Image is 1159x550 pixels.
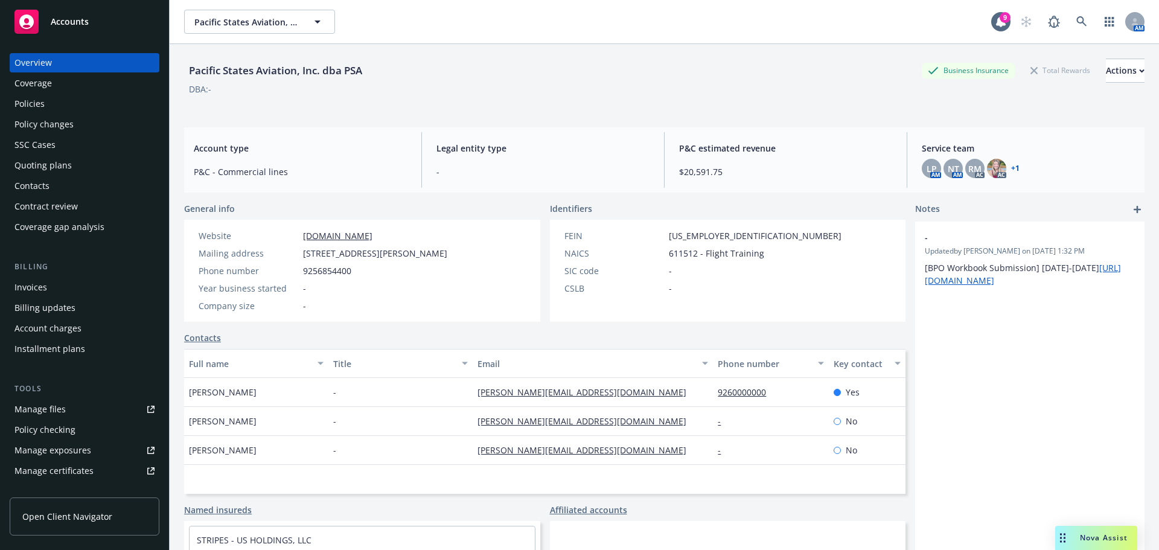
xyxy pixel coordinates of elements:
[846,386,860,398] span: Yes
[10,197,159,216] a: Contract review
[184,63,367,78] div: Pacific States Aviation, Inc. dba PSA
[564,229,664,242] div: FEIN
[189,357,310,370] div: Full name
[199,282,298,295] div: Year business started
[14,217,104,237] div: Coverage gap analysis
[10,156,159,175] a: Quoting plans
[1055,526,1070,550] div: Drag to move
[197,534,311,546] a: STRIPES - US HOLDINGS, LLC
[679,142,892,155] span: P&C estimated revenue
[915,202,940,217] span: Notes
[718,357,810,370] div: Phone number
[669,247,764,260] span: 611512 - Flight Training
[14,197,78,216] div: Contract review
[14,135,56,155] div: SSC Cases
[199,299,298,312] div: Company size
[51,17,89,27] span: Accounts
[333,386,336,398] span: -
[10,482,159,501] a: Manage claims
[550,504,627,516] a: Affiliated accounts
[829,349,905,378] button: Key contact
[1070,10,1094,34] a: Search
[564,282,664,295] div: CSLB
[669,282,672,295] span: -
[1042,10,1066,34] a: Report a Bug
[925,261,1135,287] p: [BPO Workbook Submission] [DATE]-[DATE]
[1106,59,1145,82] div: Actions
[194,16,299,28] span: Pacific States Aviation, Inc. dba PSA
[1055,526,1137,550] button: Nova Assist
[333,444,336,456] span: -
[948,162,959,175] span: NT
[303,230,372,241] a: [DOMAIN_NAME]
[846,415,857,427] span: No
[718,415,730,427] a: -
[10,441,159,460] a: Manage exposures
[184,349,328,378] button: Full name
[189,83,211,95] div: DBA: -
[189,386,257,398] span: [PERSON_NAME]
[10,278,159,297] a: Invoices
[14,176,49,196] div: Contacts
[968,162,982,175] span: RM
[1011,165,1020,172] a: +1
[922,63,1015,78] div: Business Insurance
[14,53,52,72] div: Overview
[194,165,407,178] span: P&C - Commercial lines
[14,278,47,297] div: Invoices
[10,5,159,39] a: Accounts
[1014,10,1038,34] a: Start snowing
[925,231,1103,244] span: -
[10,74,159,93] a: Coverage
[669,264,672,277] span: -
[303,299,306,312] span: -
[1000,12,1011,23] div: 9
[922,142,1135,155] span: Service team
[1130,202,1145,217] a: add
[14,115,74,134] div: Policy changes
[925,246,1135,257] span: Updated by [PERSON_NAME] on [DATE] 1:32 PM
[303,264,351,277] span: 9256854400
[14,441,91,460] div: Manage exposures
[10,176,159,196] a: Contacts
[14,339,85,359] div: Installment plans
[477,357,695,370] div: Email
[14,156,72,175] div: Quoting plans
[10,298,159,318] a: Billing updates
[10,135,159,155] a: SSC Cases
[477,386,696,398] a: [PERSON_NAME][EMAIL_ADDRESS][DOMAIN_NAME]
[184,504,252,516] a: Named insureds
[14,482,75,501] div: Manage claims
[834,357,887,370] div: Key contact
[915,222,1145,296] div: -Updatedby [PERSON_NAME] on [DATE] 1:32 PM[BPO Workbook Submission] [DATE]-[DATE][URL][DOMAIN_NAME]
[436,165,650,178] span: -
[679,165,892,178] span: $20,591.75
[333,415,336,427] span: -
[10,261,159,273] div: Billing
[477,415,696,427] a: [PERSON_NAME][EMAIL_ADDRESS][DOMAIN_NAME]
[14,461,94,481] div: Manage certificates
[1080,532,1128,543] span: Nova Assist
[669,229,841,242] span: [US_EMPLOYER_IDENTIFICATION_NUMBER]
[10,400,159,419] a: Manage files
[184,202,235,215] span: General info
[564,264,664,277] div: SIC code
[303,282,306,295] span: -
[10,383,159,395] div: Tools
[189,415,257,427] span: [PERSON_NAME]
[14,74,52,93] div: Coverage
[194,142,407,155] span: Account type
[14,319,81,338] div: Account charges
[184,10,335,34] button: Pacific States Aviation, Inc. dba PSA
[550,202,592,215] span: Identifiers
[199,247,298,260] div: Mailing address
[10,217,159,237] a: Coverage gap analysis
[10,319,159,338] a: Account charges
[328,349,473,378] button: Title
[1106,59,1145,83] button: Actions
[927,162,937,175] span: LP
[473,349,713,378] button: Email
[987,159,1006,178] img: photo
[303,247,447,260] span: [STREET_ADDRESS][PERSON_NAME]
